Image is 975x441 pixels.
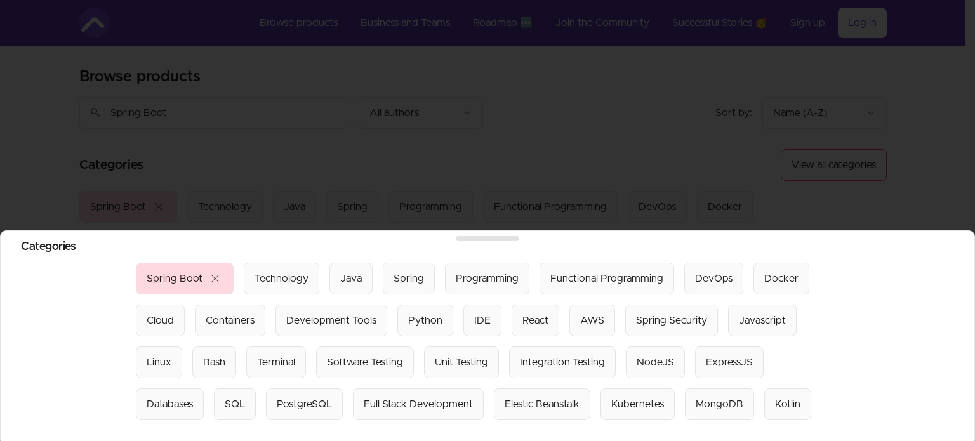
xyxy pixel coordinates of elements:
div: Linux [147,355,171,370]
div: Spring Security [636,313,707,328]
div: Containers [206,313,255,328]
div: React [522,313,548,328]
div: Software Testing [327,355,403,370]
div: Elestic Beanstalk [505,397,580,412]
div: MongoDB [696,397,743,412]
div: Kubernetes [611,397,664,412]
div: AWS [580,313,604,328]
div: Full Stack Development [364,397,473,412]
div: NodeJS [637,355,674,370]
div: Integration Testing [520,355,605,370]
div: Functional Programming [550,271,663,286]
h2: Categories [21,241,954,253]
div: Databases [147,397,193,412]
div: Bash [203,355,225,370]
div: PostgreSQL [277,397,332,412]
div: Programming [456,271,519,286]
div: DevOps [695,271,733,286]
span: close [208,271,223,286]
div: Python [408,313,442,328]
div: Java [340,271,362,286]
div: Unit Testing [435,355,488,370]
div: SQL [225,397,245,412]
div: Technology [255,271,308,286]
div: Kotlin [775,397,800,412]
div: Spring [394,271,424,286]
div: Javascript [739,313,786,328]
div: IDE [474,313,491,328]
div: Cloud [147,313,174,328]
div: Docker [764,271,799,286]
div: Spring Boot [147,271,202,286]
div: ExpressJS [706,355,753,370]
div: Terminal [257,355,295,370]
div: Development Tools [286,313,376,328]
